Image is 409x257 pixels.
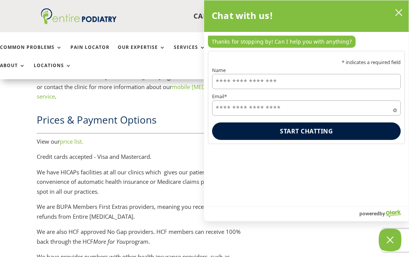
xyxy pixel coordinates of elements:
div: chat [204,32,409,51]
h2: Prices & Payment Options [37,113,251,130]
a: Locations [34,63,72,79]
i: More for You [93,238,126,245]
label: Name [212,68,401,73]
input: Name [212,74,401,89]
label: Email* [212,94,401,99]
p: We are also HCF approved No Gap providers. HCF members can receive 100% back through the HCF prog... [37,227,251,252]
p: Entire [MEDICAL_DATA] Robina also provide a home visiting [MEDICAL_DATA] service to residents in ... [37,63,251,102]
p: We have HICAPs facilities at all our clinics which gives our patients the convenience of automati... [37,168,251,202]
input: Email [212,100,401,116]
a: Services [174,45,206,61]
button: Close Chatbox [379,229,401,251]
img: logo (1) [41,8,117,24]
p: * indicates a required field [212,60,401,65]
p: Credit cards accepted - Visa and Mastercard. [37,152,251,168]
span: powered [359,208,379,218]
span: by [379,208,385,218]
p: CALL US [DATE]! [117,11,306,21]
a: Pain Locator [70,45,109,61]
h2: Chat with us! [212,8,273,23]
a: price list. [60,138,83,145]
p: View our [37,137,251,152]
button: Start chatting [212,122,401,140]
a: Our Expertise [118,45,165,61]
span: Required field [393,107,397,111]
a: Powered by Olark [359,207,409,221]
p: Thanks for stopping by! Can I help you with anything? [208,36,356,48]
p: We are BUPA Members First Extras providers, meaning you receive higher BUPA refunds from Entire [... [37,202,251,227]
a: Entire Podiatry [41,18,117,26]
button: close chatbox [393,7,405,18]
